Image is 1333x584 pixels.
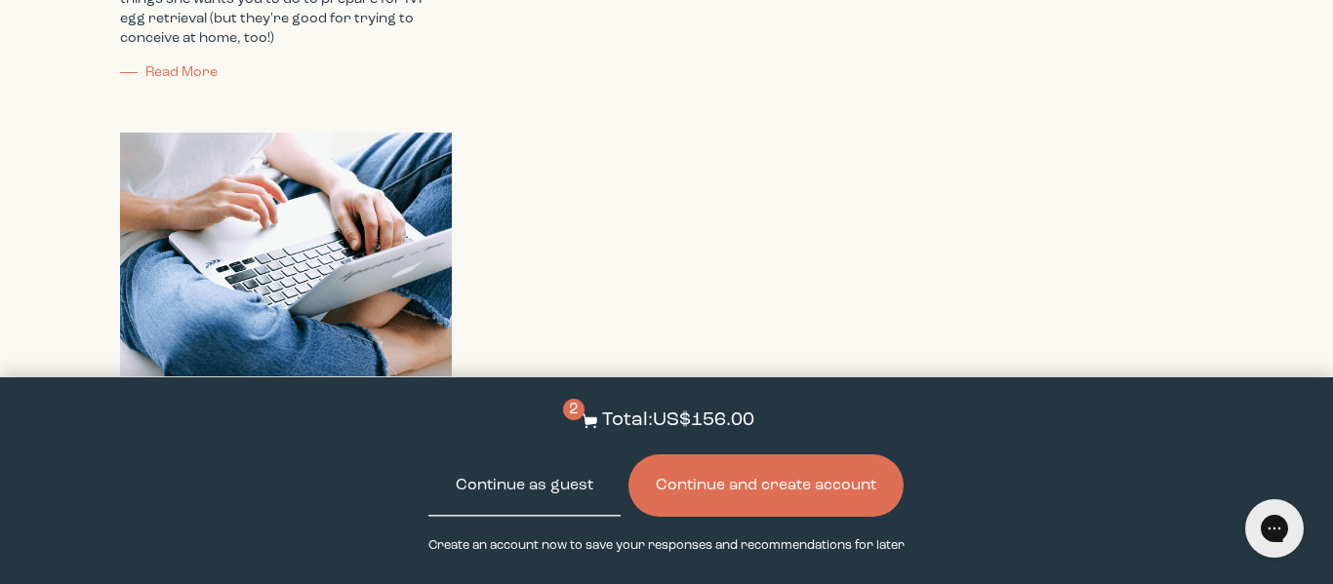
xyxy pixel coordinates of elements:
iframe: Gorgias live chat messenger [1235,492,1313,565]
img: Shop the best Black Friday deals [120,133,452,376]
button: Continue as guest [428,454,621,517]
span: 2 [563,399,585,420]
span: Read More [145,65,218,79]
p: Total: US$156.00 [602,407,754,435]
p: Create an account now to save your responses and recommendations for later [428,536,905,555]
button: Continue and create account [628,454,904,517]
a: Read More [120,65,218,79]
